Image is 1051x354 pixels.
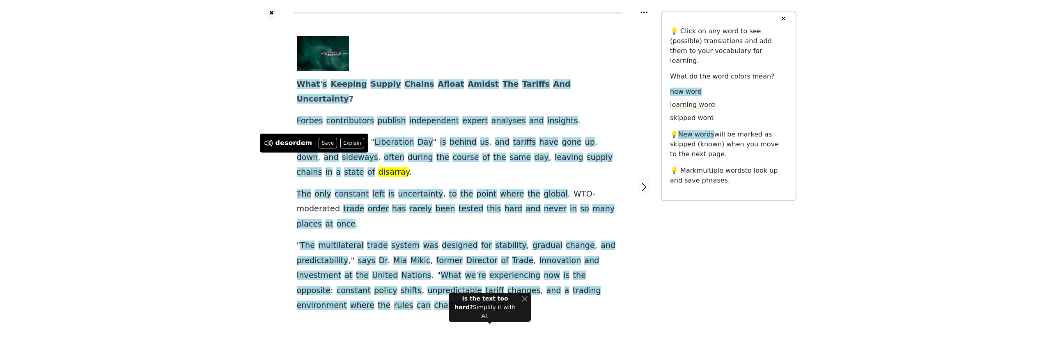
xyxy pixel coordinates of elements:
[379,256,388,266] span: Dr
[570,204,577,214] span: in
[319,138,337,148] button: Save
[507,286,541,296] span: changes
[335,189,369,199] span: constant
[427,286,482,296] span: unpredictable
[388,189,395,199] span: is
[337,219,356,229] span: once
[300,241,315,251] span: The
[344,271,352,281] span: at
[670,166,787,185] p: 💡 Mark to look up and save phrases.
[495,241,526,251] span: stability
[595,241,597,251] span: ,
[372,189,385,199] span: left
[377,116,406,126] span: publish
[539,256,581,266] span: Innovation
[776,12,791,26] button: ✕
[521,294,528,303] button: Close
[466,256,498,266] span: Director
[481,241,492,251] span: for
[595,137,597,148] span: ,
[503,79,519,90] span: The
[418,137,433,148] span: Day
[408,153,433,163] span: during
[372,271,398,281] span: United
[367,241,388,251] span: trade
[348,256,354,266] span: ,"
[546,286,561,296] span: and
[417,301,431,311] span: can
[450,137,477,148] span: behind
[480,137,489,148] span: us
[297,36,349,71] img: 0x0.jpg
[423,241,438,251] span: was
[398,189,443,199] span: uncertainty
[544,189,568,199] span: global
[344,167,364,178] span: state
[297,241,301,251] span: "
[356,219,358,229] span: .
[367,204,388,214] span: order
[409,116,459,126] span: independent
[547,116,578,126] span: insights
[409,167,411,178] span: .
[460,189,473,199] span: the
[350,301,374,311] span: where
[374,137,414,148] span: Liberation
[549,153,551,163] span: ,
[697,167,745,174] span: multiple words
[441,271,461,281] span: What
[378,167,409,178] span: disarray
[568,189,570,199] span: ,
[297,116,323,126] span: Forbes
[409,204,432,214] span: rarely
[592,204,615,214] span: many
[325,219,333,229] span: at
[465,271,476,281] span: we
[422,286,424,296] span: ,
[436,153,450,163] span: the
[573,271,586,281] span: the
[374,286,397,296] span: policy
[438,79,464,90] span: Afloat
[493,153,506,163] span: the
[670,101,715,109] span: learning word
[370,79,401,90] span: Supply
[318,153,320,163] span: ,
[440,137,446,148] span: is
[437,271,441,281] span: "
[491,116,526,126] span: analyses
[495,137,509,148] span: and
[534,153,548,163] span: day
[529,116,544,126] span: and
[505,204,523,214] span: hard
[326,116,374,126] span: contributors
[670,72,787,80] h6: What do the word colors mean?
[320,79,322,90] span: '
[343,204,364,214] span: trade
[587,153,613,163] span: supply
[326,167,333,178] span: in
[431,271,434,281] span: .
[476,271,478,281] span: '
[330,79,367,90] span: Keeping
[539,137,558,148] span: have
[544,204,567,214] span: never
[573,286,601,296] span: trading
[297,153,318,163] span: down
[500,189,524,199] span: where
[584,256,599,266] span: and
[562,137,582,148] span: gone
[297,79,320,90] span: What
[367,167,375,178] span: of
[401,271,431,281] span: Nations
[527,241,529,251] span: ,
[330,286,333,296] span: :
[297,301,347,311] span: environment
[434,301,463,311] span: change
[297,286,331,296] span: opposite
[404,79,434,90] span: Chains
[371,137,374,148] span: "
[528,189,541,199] span: the
[540,286,543,296] span: ,
[297,94,349,104] span: Uncertainty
